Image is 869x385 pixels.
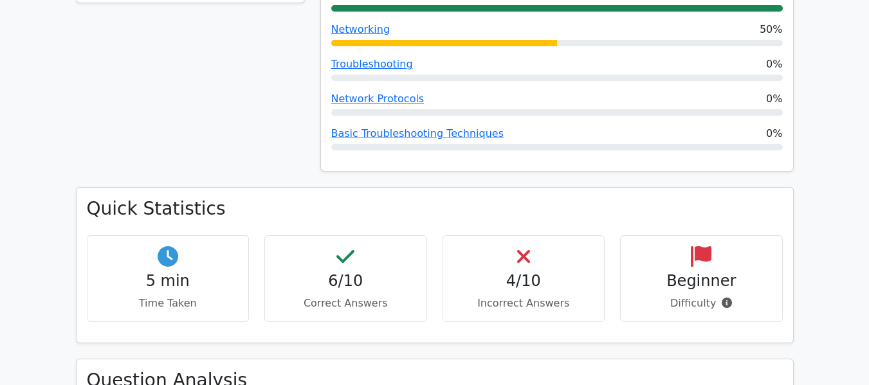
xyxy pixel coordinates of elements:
[331,93,425,105] a: Network Protocols
[331,23,390,35] a: Networking
[766,91,782,107] span: 0%
[331,127,504,139] a: Basic Troubleshooting Techniques
[631,296,772,311] p: Difficulty
[760,22,783,37] span: 50%
[98,296,239,311] p: Time Taken
[766,126,782,141] span: 0%
[98,272,239,291] h4: 5 min
[766,57,782,72] span: 0%
[631,272,772,291] h4: Beginner
[275,296,416,311] p: Correct Answers
[453,296,594,311] p: Incorrect Answers
[275,272,416,291] h4: 6/10
[453,272,594,291] h4: 4/10
[87,198,783,220] h3: Quick Statistics
[331,58,413,70] a: Troubleshooting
